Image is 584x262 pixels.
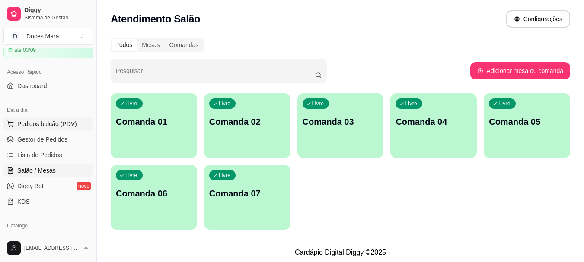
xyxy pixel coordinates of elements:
button: LivreComanda 02 [204,93,290,158]
span: Diggy [24,6,89,14]
button: [EMAIL_ADDRESS][DOMAIN_NAME] [3,238,93,259]
p: Comanda 01 [116,116,192,128]
div: Mesas [137,39,164,51]
span: Lista de Pedidos [17,151,62,159]
a: Produtos [3,233,93,246]
p: Livre [498,100,511,107]
p: Livre [219,100,231,107]
p: Livre [125,100,137,107]
p: Comanda 04 [396,116,472,128]
span: Dashboard [17,82,47,90]
span: D [11,32,19,41]
h2: Atendimento Salão [111,12,200,26]
p: Livre [405,100,417,107]
span: Salão / Mesas [17,166,56,175]
a: KDS [3,195,93,208]
button: Select a team [3,28,93,45]
p: Livre [219,172,231,179]
div: Acesso Rápido [3,65,93,79]
div: Doces Mara ... [26,32,64,41]
p: Comanda 02 [209,116,285,128]
a: Gestor de Pedidos [3,133,93,146]
span: Diggy Bot [17,182,44,190]
div: Catálogo [3,219,93,233]
article: até 03/09 [14,47,36,54]
p: Livre [125,172,137,179]
button: LivreComanda 07 [204,165,290,230]
span: [EMAIL_ADDRESS][DOMAIN_NAME] [24,245,79,252]
p: Livre [312,100,324,107]
button: LivreComanda 04 [390,93,477,158]
div: Dia a dia [3,103,93,117]
button: Adicionar mesa ou comanda [470,62,570,79]
p: Comanda 06 [116,187,192,199]
button: Pedidos balcão (PDV) [3,117,93,131]
a: Dashboard [3,79,93,93]
div: Todos [112,39,137,51]
div: Comandas [165,39,204,51]
a: Salão / Mesas [3,164,93,177]
span: Pedidos balcão (PDV) [17,120,77,128]
a: Lista de Pedidos [3,148,93,162]
button: LivreComanda 03 [297,93,384,158]
button: LivreComanda 01 [111,93,197,158]
p: Comanda 03 [303,116,379,128]
p: Comanda 05 [489,116,565,128]
input: Pesquisar [116,70,315,79]
button: LivreComanda 06 [111,165,197,230]
a: Diggy Botnovo [3,179,93,193]
span: Gestor de Pedidos [17,135,67,144]
span: KDS [17,197,30,206]
span: Sistema de Gestão [24,14,89,21]
p: Comanda 07 [209,187,285,199]
button: Configurações [506,10,570,28]
button: LivreComanda 05 [484,93,570,158]
a: DiggySistema de Gestão [3,3,93,24]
